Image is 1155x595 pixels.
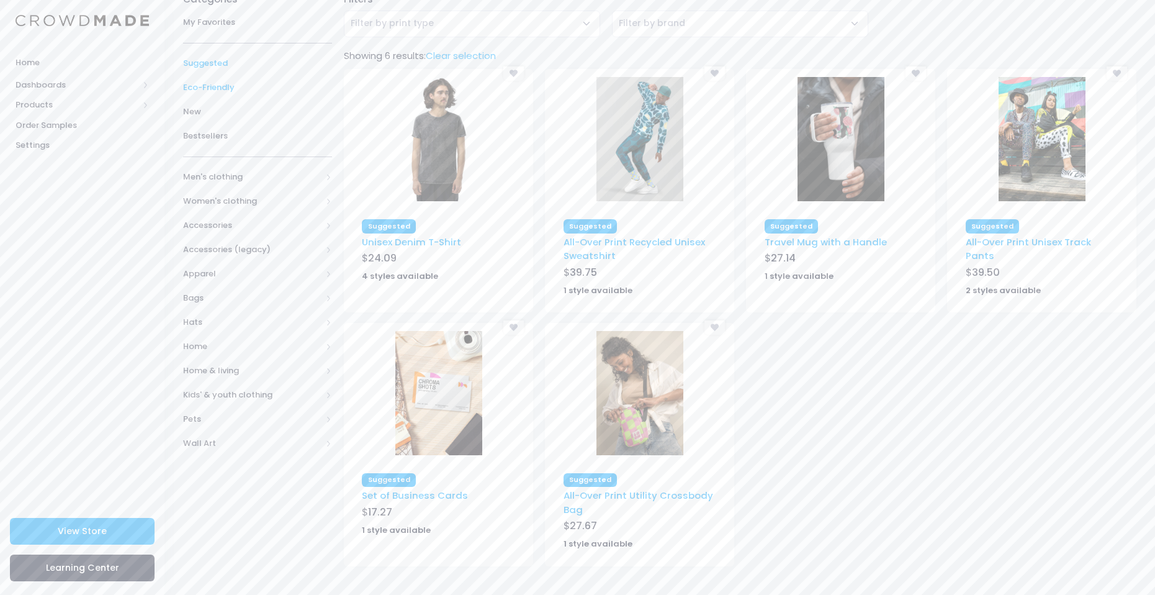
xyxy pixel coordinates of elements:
[564,284,632,296] strong: 1 style available
[362,251,515,268] div: $
[362,235,461,248] a: Unisex Denim T-Shirt
[16,139,149,152] span: Settings
[183,130,332,142] span: Bestsellers
[183,100,332,124] a: New
[183,389,321,401] span: Kids' & youth clothing
[362,473,416,487] span: Suggested
[16,57,149,69] span: Home
[368,251,397,265] span: 24.09
[351,17,434,29] span: Filter by print type
[183,413,321,425] span: Pets
[564,473,618,487] span: Suggested
[183,437,321,450] span: Wall Art
[183,106,332,118] span: New
[183,340,321,353] span: Home
[570,265,597,279] span: 39.75
[10,518,155,545] a: View Store
[183,365,321,377] span: Home & living
[765,219,819,233] span: Suggested
[564,519,716,536] div: $
[966,284,1041,296] strong: 2 styles available
[564,538,632,550] strong: 1 style available
[564,235,705,262] a: All-Over Print Recycled Unisex Sweatshirt
[570,519,597,533] span: 27.67
[183,11,332,35] a: My Favorites
[16,99,138,111] span: Products
[183,124,332,148] a: Bestsellers
[564,489,713,516] a: All-Over Print Utility Crossbody Bag
[183,195,321,207] span: Women's clothing
[183,292,321,304] span: Bags
[362,524,431,536] strong: 1 style available
[368,505,392,519] span: 17.27
[183,81,332,94] span: Eco-Friendly
[765,235,887,248] a: Travel Mug with a Handle
[16,15,149,27] img: Logo
[612,11,868,37] span: Filter by brand
[362,505,515,522] div: $
[765,251,917,268] div: $
[351,17,434,30] span: Filter by print type
[16,79,138,91] span: Dashboards
[619,17,685,30] span: Filter by brand
[183,243,321,256] span: Accessories (legacy)
[183,316,321,329] span: Hats
[46,561,119,574] span: Learning Center
[966,219,1020,233] span: Suggested
[564,265,716,283] div: $
[564,219,618,233] span: Suggested
[619,17,685,29] span: Filter by brand
[426,49,496,62] a: Clear selection
[362,270,438,282] strong: 4 styles available
[966,235,1091,262] a: All-Over Print Unisex Track Pants
[338,49,1142,63] div: Showing 6 results:
[771,251,796,265] span: 27.14
[183,219,321,232] span: Accessories
[183,16,332,29] span: My Favorites
[972,265,1000,279] span: 39.50
[765,270,834,282] strong: 1 style available
[183,76,332,100] a: Eco-Friendly
[58,525,107,537] span: View Store
[10,555,155,581] a: Learning Center
[183,57,332,70] span: Suggested
[183,171,321,183] span: Men's clothing
[966,265,1118,283] div: $
[16,119,149,132] span: Order Samples
[362,219,416,233] span: Suggested
[344,11,600,37] span: Filter by print type
[183,268,321,280] span: Apparel
[362,489,468,502] a: Set of Business Cards
[183,52,332,76] a: Suggested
